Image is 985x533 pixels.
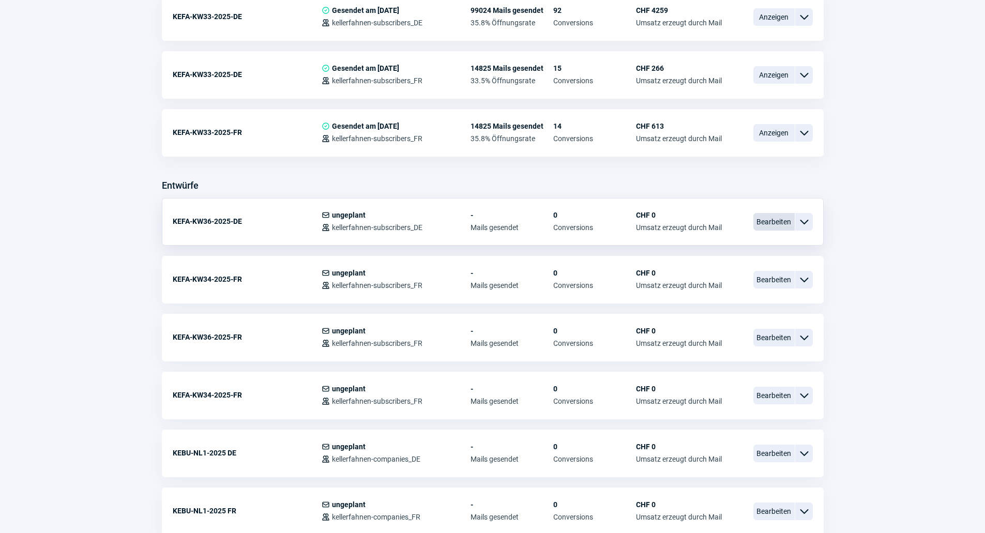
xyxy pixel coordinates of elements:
span: 0 [553,500,636,509]
span: Bearbeiten [753,445,795,462]
div: KEFA-KW36-2025-FR [173,327,322,347]
span: Anzeigen [753,124,795,142]
span: Conversions [553,513,636,521]
span: Mails gesendet [471,223,553,232]
span: Conversions [553,339,636,347]
span: Anzeigen [753,8,795,26]
span: Bearbeiten [753,387,795,404]
span: CHF 4259 [636,6,722,14]
div: KEFA-KW34-2025-FR [173,385,322,405]
span: 35.8% Öffnungsrate [471,134,553,143]
span: Umsatz erzeugt durch Mail [636,223,722,232]
span: 14825 Mails gesendet [471,64,553,72]
span: kellerfahnen-subscribers_FR [332,77,422,85]
div: KEFA-KW34-2025-FR [173,269,322,290]
span: - [471,385,553,393]
span: CHF 0 [636,500,722,509]
span: CHF 0 [636,385,722,393]
span: - [471,500,553,509]
span: Mails gesendet [471,397,553,405]
span: Umsatz erzeugt durch Mail [636,281,722,290]
div: KEFA-KW33-2025-DE [173,6,322,27]
span: CHF 0 [636,269,722,277]
span: Bearbeiten [753,502,795,520]
span: 35.8% Öffnungsrate [471,19,553,27]
span: 0 [553,327,636,335]
span: Bearbeiten [753,271,795,288]
span: Umsatz erzeugt durch Mail [636,397,722,405]
span: CHF 0 [636,443,722,451]
span: Gesendet am [DATE] [332,64,399,72]
span: Gesendet am [DATE] [332,6,399,14]
span: Bearbeiten [753,329,795,346]
div: KEFA-KW33-2025-DE [173,64,322,85]
span: CHF 266 [636,64,722,72]
div: KEFA-KW33-2025-FR [173,122,322,143]
span: Conversions [553,281,636,290]
span: 99024 Mails gesendet [471,6,553,14]
span: kellerfahnen-subscribers_FR [332,134,422,143]
span: - [471,269,553,277]
span: Anzeigen [753,66,795,84]
span: - [471,327,553,335]
span: Conversions [553,397,636,405]
span: kellerfahnen-subscribers_DE [332,223,422,232]
span: 33.5% Öffnungsrate [471,77,553,85]
span: Mails gesendet [471,513,553,521]
div: KEFA-KW36-2025-DE [173,211,322,232]
span: Conversions [553,223,636,232]
span: Umsatz erzeugt durch Mail [636,19,722,27]
span: Mails gesendet [471,339,553,347]
span: Conversions [553,134,636,143]
span: ungeplant [332,327,366,335]
span: kellerfahnen-subscribers_FR [332,339,422,347]
span: Conversions [553,19,636,27]
span: kellerfahnen-subscribers_DE [332,19,422,27]
span: 14825 Mails gesendet [471,122,553,130]
span: 0 [553,385,636,393]
span: ungeplant [332,443,366,451]
span: Mails gesendet [471,281,553,290]
span: kellerfahnen-subscribers_FR [332,281,422,290]
span: Umsatz erzeugt durch Mail [636,339,722,347]
span: ungeplant [332,269,366,277]
h3: Entwürfe [162,177,199,194]
span: Mails gesendet [471,455,553,463]
span: kellerfahnen-companies_DE [332,455,420,463]
span: kellerfahnen-subscribers_FR [332,397,422,405]
span: 14 [553,122,636,130]
span: ungeplant [332,385,366,393]
span: Conversions [553,77,636,85]
span: CHF 613 [636,122,722,130]
div: KEBU-NL1-2025 DE [173,443,322,463]
span: Conversions [553,455,636,463]
span: kellerfahnen-companies_FR [332,513,420,521]
span: 92 [553,6,636,14]
span: ungeplant [332,500,366,509]
span: CHF 0 [636,327,722,335]
span: Umsatz erzeugt durch Mail [636,513,722,521]
span: Umsatz erzeugt durch Mail [636,77,722,85]
span: 15 [553,64,636,72]
span: Umsatz erzeugt durch Mail [636,455,722,463]
span: - [471,211,553,219]
span: Gesendet am [DATE] [332,122,399,130]
span: 0 [553,269,636,277]
span: 0 [553,443,636,451]
span: ungeplant [332,211,366,219]
span: Bearbeiten [753,213,795,231]
div: KEBU-NL1-2025 FR [173,500,322,521]
span: CHF 0 [636,211,722,219]
span: - [471,443,553,451]
span: 0 [553,211,636,219]
span: Umsatz erzeugt durch Mail [636,134,722,143]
